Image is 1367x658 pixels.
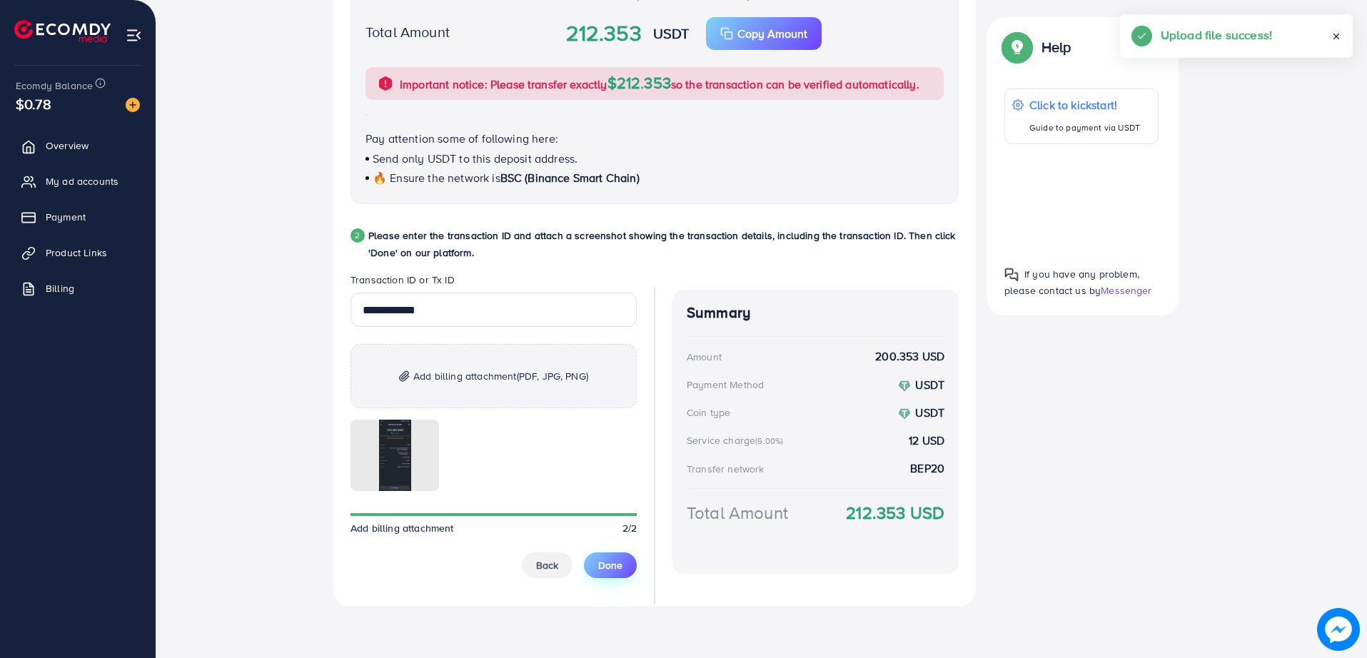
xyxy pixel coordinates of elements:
[898,380,911,393] img: coin
[1004,267,1139,298] span: If you have any problem, please contact us by
[687,500,788,525] div: Total Amount
[755,435,783,447] small: (6.00%)
[1101,283,1151,298] span: Messenger
[915,405,944,420] strong: USDT
[11,167,145,196] a: My ad accounts
[350,273,637,293] legend: Transaction ID or Tx ID
[687,462,765,476] div: Transfer network
[11,238,145,267] a: Product Links
[1004,268,1019,282] img: Popup guide
[350,228,365,243] div: 2
[910,460,944,477] strong: BEP20
[607,71,671,93] span: $212.353
[522,552,572,578] button: Back
[126,98,140,112] img: image
[687,304,944,322] h4: Summary
[46,174,118,188] span: My ad accounts
[365,130,944,147] p: Pay attention some of following here:
[379,420,411,491] img: img uploaded
[1317,608,1360,651] img: image
[846,500,944,525] strong: 212.353 USD
[365,21,450,42] label: Total Amount
[598,558,622,572] span: Done
[1029,96,1140,113] p: Click to kickstart!
[400,74,919,93] p: Important notice: Please transfer exactly so the transaction can be verified automatically.
[16,79,93,93] span: Ecomdy Balance
[1004,34,1030,60] img: Popup guide
[365,150,944,167] p: Send only USDT to this deposit address.
[377,75,394,92] img: alert
[1029,119,1140,136] p: Guide to payment via USDT
[500,170,640,186] span: BSC (Binance Smart Chain)
[536,558,558,572] span: Back
[909,432,944,449] strong: 12 USD
[517,369,588,383] span: (PDF, JPG, PNG)
[16,93,51,114] span: $0.78
[687,405,730,420] div: Coin type
[687,350,722,364] div: Amount
[399,370,410,383] img: img
[1041,39,1071,56] p: Help
[11,131,145,160] a: Overview
[368,227,959,261] p: Please enter the transaction ID and attach a screenshot showing the transaction details, includin...
[350,521,454,535] span: Add billing attachment
[687,433,787,447] div: Service charge
[14,20,111,42] img: logo
[11,203,145,231] a: Payment
[46,210,86,224] span: Payment
[566,18,642,49] strong: 212.353
[737,25,807,42] p: Copy Amount
[46,246,107,260] span: Product Links
[915,377,944,393] strong: USDT
[46,138,89,153] span: Overview
[413,368,588,385] span: Add billing attachment
[1161,26,1272,44] h5: Upload file success!
[46,281,74,295] span: Billing
[875,348,944,365] strong: 200.353 USD
[687,378,764,392] div: Payment Method
[373,170,500,186] span: 🔥 Ensure the network is
[11,274,145,303] a: Billing
[622,521,637,535] span: 2/2
[584,552,637,578] button: Done
[898,408,911,420] img: coin
[126,27,142,44] img: menu
[706,17,822,50] button: Copy Amount
[653,23,690,44] strong: USDT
